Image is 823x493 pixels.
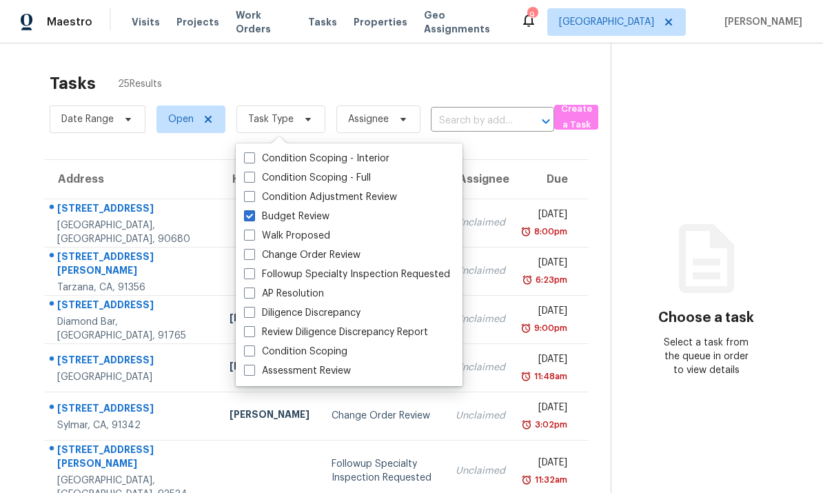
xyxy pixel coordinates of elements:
div: [DATE] [527,256,567,273]
img: Overdue Alarm Icon [520,321,531,335]
span: Visits [132,15,160,29]
span: Projects [176,15,219,29]
div: 6:23pm [533,273,567,287]
span: [GEOGRAPHIC_DATA] [559,15,654,29]
label: Condition Adjustment Review [244,190,397,204]
img: Overdue Alarm Icon [520,225,531,239]
div: [STREET_ADDRESS] [57,201,207,219]
th: Due [516,160,589,199]
input: Search by address [431,110,516,132]
div: [DATE] [527,352,567,370]
div: Followup Specialty Inspection Requested [332,457,434,485]
span: Geo Assignments [424,8,504,36]
span: Assignee [348,112,389,126]
img: Overdue Alarm Icon [520,370,531,383]
div: Unclaimed [456,264,505,278]
label: Followup Specialty Inspection Requested [244,268,450,281]
div: [PERSON_NAME] [230,408,309,425]
span: Tasks [308,17,337,27]
div: 9 [527,8,537,22]
label: Condition Scoping [244,345,347,359]
label: Review Diligence Discrepancy Report [244,325,428,339]
div: Unclaimed [456,409,505,423]
span: Properties [354,15,407,29]
div: [STREET_ADDRESS] [57,298,207,315]
label: Assessment Review [244,364,351,378]
div: Sylmar, CA, 91342 [57,419,207,432]
span: Date Range [61,112,114,126]
div: Tarzana, CA, 91356 [57,281,207,294]
div: [STREET_ADDRESS] [57,353,207,370]
div: [PERSON_NAME] [230,359,309,376]
span: Work Orders [236,8,292,36]
div: Change Order Review [332,409,434,423]
div: Unclaimed [456,361,505,374]
div: 3:02pm [532,418,567,432]
div: [STREET_ADDRESS] [57,401,207,419]
label: Diligence Discrepancy [244,306,360,320]
img: Overdue Alarm Icon [521,473,532,487]
div: 9:00pm [531,321,567,335]
div: [GEOGRAPHIC_DATA], [GEOGRAPHIC_DATA], 90680 [57,219,207,246]
span: 25 Results [118,77,162,91]
th: Assignee [445,160,516,199]
label: Change Order Review [244,248,360,262]
div: [GEOGRAPHIC_DATA] [57,370,207,384]
label: Condition Scoping - Interior [244,152,389,165]
div: [DATE] [527,401,567,418]
span: [PERSON_NAME] [719,15,802,29]
div: [DATE] [527,208,567,225]
div: [DATE] [527,456,567,473]
button: Open [536,112,556,131]
div: Unclaimed [456,312,505,326]
img: Overdue Alarm Icon [521,418,532,432]
label: AP Resolution [244,287,324,301]
span: Maestro [47,15,92,29]
div: Diamond Bar, [GEOGRAPHIC_DATA], 91765 [57,315,207,343]
button: Create a Task [554,105,598,130]
h2: Tasks [50,77,96,90]
div: Unclaimed [456,464,505,478]
span: Create a Task [561,101,591,133]
label: Budget Review [244,210,329,223]
div: [STREET_ADDRESS][PERSON_NAME] [57,250,207,281]
span: Task Type [248,112,294,126]
div: 11:32am [532,473,567,487]
span: Open [168,112,194,126]
div: [DATE] [527,304,567,321]
div: [STREET_ADDRESS][PERSON_NAME] [57,443,207,474]
h3: Choose a task [658,311,754,325]
div: 8:00pm [531,225,567,239]
label: Walk Proposed [244,229,330,243]
div: Unclaimed [456,216,505,230]
div: [PERSON_NAME] [230,311,309,328]
div: Select a task from the queue in order to view details [659,336,753,377]
img: Overdue Alarm Icon [522,273,533,287]
label: Condition Scoping - Full [244,171,371,185]
th: Address [44,160,219,199]
div: 11:48am [531,370,567,383]
th: HPM [219,160,321,199]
